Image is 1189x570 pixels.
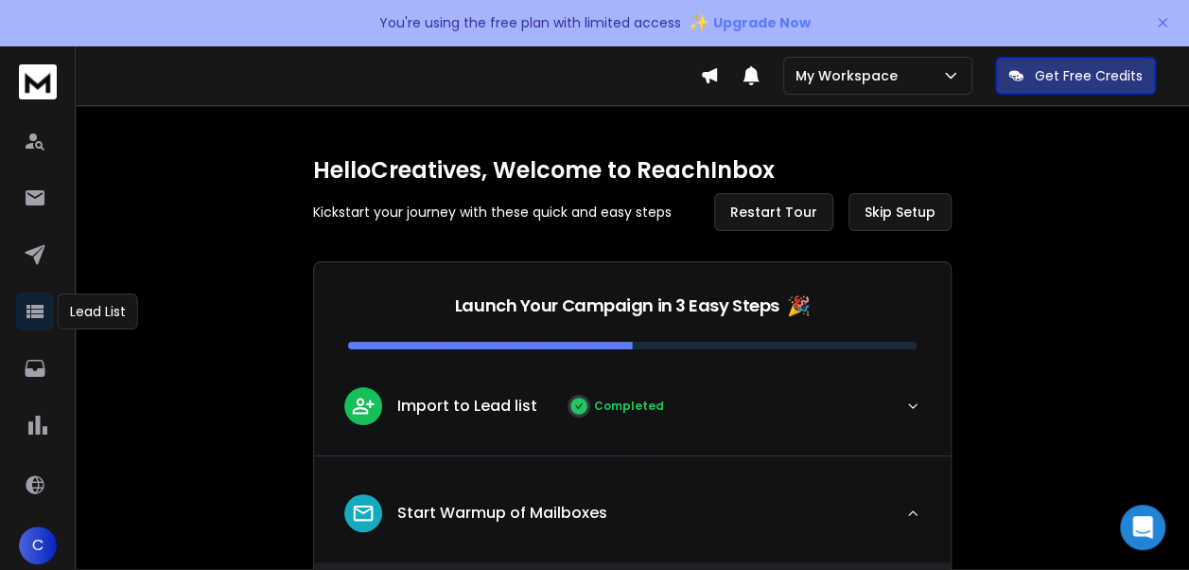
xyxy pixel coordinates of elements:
[379,13,681,32] p: You're using the free plan with limited access
[713,13,811,32] span: Upgrade Now
[313,155,952,186] h1: Hello Creatives , Welcome to ReachInbox
[848,193,952,231] button: Skip Setup
[455,293,779,319] p: Launch Your Campaign in 3 Easy Steps
[865,203,935,222] span: Skip Setup
[796,66,905,85] p: My Workspace
[594,399,664,414] p: Completed
[1120,505,1165,550] div: Open Intercom Messenger
[995,57,1156,95] button: Get Free Credits
[1035,66,1143,85] p: Get Free Credits
[351,501,376,525] img: lead
[313,203,672,222] p: Kickstart your journey with these quick and easy steps
[314,479,951,562] button: leadStart Warmup of Mailboxes
[689,4,811,42] button: ✨Upgrade Now
[397,395,537,418] p: Import to Lead list
[314,372,951,455] button: leadImport to Lead listCompleted
[19,526,57,564] button: C
[787,293,811,319] span: 🎉
[714,193,833,231] button: Restart Tour
[351,394,376,418] img: lead
[689,9,709,36] span: ✨
[58,294,138,330] div: Lead List
[19,64,57,99] img: logo
[397,502,607,525] p: Start Warmup of Mailboxes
